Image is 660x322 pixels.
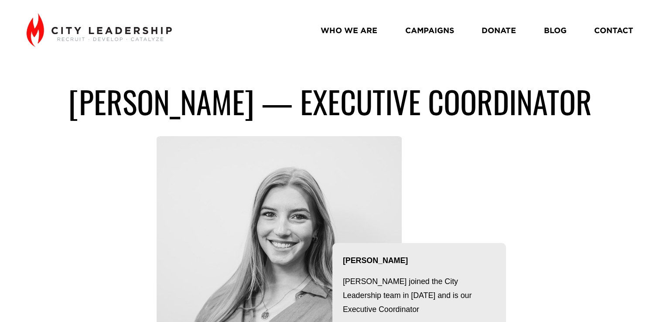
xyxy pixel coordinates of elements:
img: City Leadership - Recruit. Develop. Catalyze. [27,13,172,47]
p: [PERSON_NAME] joined the City Leadership team in [DATE] and is our Executive Coordinator [343,274,496,316]
a: BLOG [544,22,567,38]
a: DONATE [482,22,516,38]
a: CONTACT [594,22,633,38]
a: WHO WE ARE [321,22,377,38]
a: CAMPAIGNS [405,22,454,38]
h1: [PERSON_NAME] — Executive coordinator [27,82,634,120]
strong: [PERSON_NAME] [343,256,408,265]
